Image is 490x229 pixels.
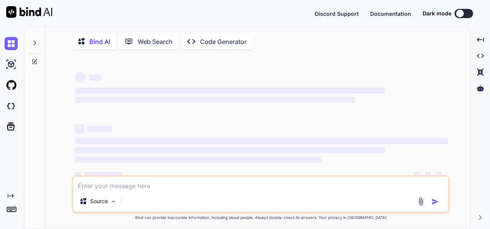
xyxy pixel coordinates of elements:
span: ‌ [75,172,81,178]
span: ‌ [75,124,84,133]
span: ‌ [75,72,86,83]
span: Discord Support [315,10,359,17]
img: chat [5,37,18,50]
span: ‌ [75,138,448,144]
img: githubLight [5,79,18,92]
p: Source [90,197,108,205]
img: darkCloudIdeIcon [5,99,18,113]
img: icon [431,198,439,205]
img: Bind AI [6,6,52,18]
button: Discord Support [315,10,359,18]
span: ‌ [75,88,384,94]
span: ‌ [425,172,431,178]
img: attachment [416,197,425,206]
span: ‌ [75,97,355,103]
span: ‌ [87,126,112,132]
button: Documentation [370,10,411,18]
span: Dark mode [423,10,451,17]
span: Documentation [370,10,411,17]
span: ‌ [89,74,101,81]
span: ‌ [75,147,384,153]
p: Code Generator [200,37,247,46]
span: ‌ [84,172,121,178]
span: ‌ [75,157,321,163]
img: ai-studio [5,58,18,71]
img: Pick Models [110,198,117,205]
p: Web Search [138,37,173,46]
span: ‌ [414,172,420,178]
p: Bind can provide inaccurate information, including about people. Always double-check its answers.... [72,215,450,221]
p: Bind AI [89,37,110,46]
span: ‌ [436,172,442,178]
